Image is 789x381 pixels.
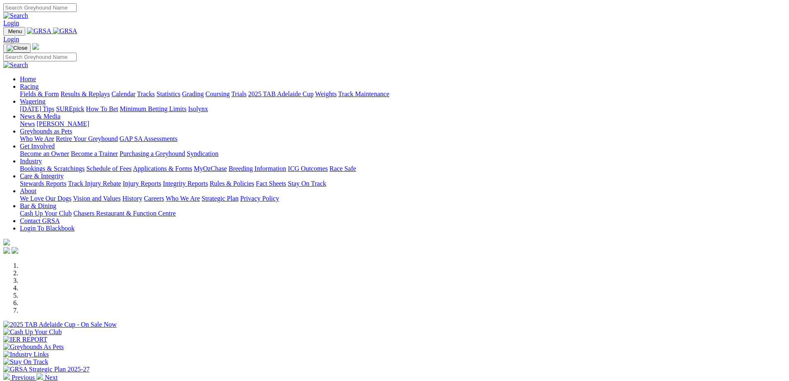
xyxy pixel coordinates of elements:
a: Who We Are [166,195,200,202]
a: Tracks [137,90,155,97]
a: Industry [20,158,42,165]
a: Syndication [187,150,218,157]
a: Careers [144,195,164,202]
a: News & Media [20,113,60,120]
div: Greyhounds as Pets [20,135,786,143]
a: Weights [315,90,337,97]
a: SUREpick [56,105,84,112]
a: Contact GRSA [20,217,60,224]
a: Stewards Reports [20,180,66,187]
img: Stay On Track [3,358,48,366]
a: [PERSON_NAME] [36,120,89,127]
img: logo-grsa-white.png [3,239,10,245]
div: About [20,195,786,202]
a: Retire Your Greyhound [56,135,118,142]
div: Get Involved [20,150,786,158]
span: Previous [12,374,35,381]
div: Care & Integrity [20,180,786,187]
a: History [122,195,142,202]
button: Toggle navigation [3,44,31,53]
a: Wagering [20,98,46,105]
span: Next [45,374,58,381]
img: twitter.svg [12,247,18,254]
a: Trials [231,90,246,97]
a: Calendar [111,90,135,97]
img: Search [3,12,28,19]
a: Chasers Restaurant & Function Centre [73,210,176,217]
a: Track Injury Rebate [68,180,121,187]
a: Coursing [205,90,230,97]
a: Who We Are [20,135,54,142]
img: GRSA Strategic Plan 2025-27 [3,366,89,373]
img: Close [7,45,27,51]
a: Isolynx [188,105,208,112]
a: MyOzChase [194,165,227,172]
img: GRSA [27,27,51,35]
a: Track Maintenance [338,90,389,97]
img: chevron-left-pager-white.svg [3,373,10,380]
a: Previous [3,374,36,381]
a: Cash Up Your Club [20,210,72,217]
a: Greyhounds as Pets [20,128,72,135]
img: IER REPORT [3,336,47,343]
a: Vision and Values [73,195,121,202]
img: Greyhounds As Pets [3,343,64,351]
a: Minimum Betting Limits [120,105,186,112]
img: Search [3,61,28,69]
a: GAP SA Assessments [120,135,178,142]
a: Home [20,75,36,83]
span: Menu [8,28,22,34]
a: Applications & Forms [133,165,192,172]
div: Industry [20,165,786,172]
a: Statistics [157,90,181,97]
img: facebook.svg [3,247,10,254]
a: Integrity Reports [163,180,208,187]
a: Next [36,374,58,381]
a: Become an Owner [20,150,69,157]
a: Race Safe [329,165,356,172]
div: Bar & Dining [20,210,786,217]
a: Privacy Policy [240,195,279,202]
img: logo-grsa-white.png [32,43,39,50]
a: [DATE] Tips [20,105,54,112]
a: About [20,187,36,194]
a: Purchasing a Greyhound [120,150,185,157]
a: Login [3,19,19,27]
input: Search [3,3,77,12]
a: Stay On Track [288,180,326,187]
a: 2025 TAB Adelaide Cup [248,90,314,97]
img: 2025 TAB Adelaide Cup - On Sale Now [3,321,117,328]
a: Bookings & Scratchings [20,165,84,172]
a: Care & Integrity [20,172,64,180]
div: Wagering [20,105,786,113]
a: Become a Trainer [71,150,118,157]
img: Industry Links [3,351,49,358]
a: Fact Sheets [256,180,286,187]
a: We Love Our Dogs [20,195,71,202]
a: Injury Reports [123,180,161,187]
a: Login [3,36,19,43]
img: Cash Up Your Club [3,328,62,336]
a: Strategic Plan [202,195,239,202]
input: Search [3,53,77,61]
a: Rules & Policies [210,180,254,187]
a: Racing [20,83,39,90]
a: Results & Replays [60,90,110,97]
img: chevron-right-pager-white.svg [36,373,43,380]
a: Breeding Information [229,165,286,172]
a: Fields & Form [20,90,59,97]
a: Grading [182,90,204,97]
div: News & Media [20,120,786,128]
a: ICG Outcomes [288,165,328,172]
button: Toggle navigation [3,27,25,36]
a: How To Bet [86,105,118,112]
a: Bar & Dining [20,202,56,209]
div: Racing [20,90,786,98]
img: GRSA [53,27,77,35]
a: Login To Blackbook [20,225,75,232]
a: News [20,120,35,127]
a: Schedule of Fees [86,165,131,172]
a: Get Involved [20,143,55,150]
